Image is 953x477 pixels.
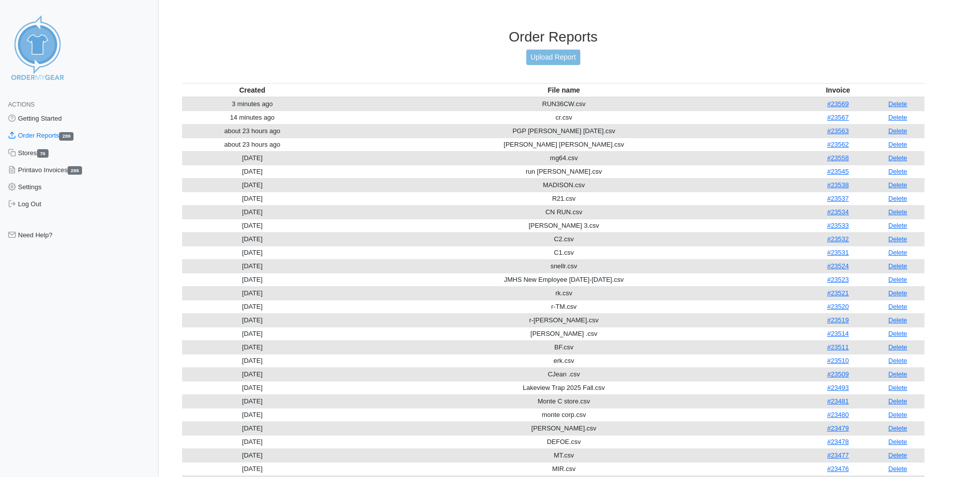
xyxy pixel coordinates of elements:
[182,313,323,327] td: [DATE]
[827,154,848,162] a: #23558
[37,149,49,158] span: 76
[182,408,323,421] td: [DATE]
[827,370,848,378] a: #23509
[888,303,907,310] a: Delete
[182,421,323,435] td: [DATE]
[182,29,925,46] h3: Order Reports
[888,330,907,337] a: Delete
[888,316,907,324] a: Delete
[323,97,805,111] td: RUN36CW.csv
[827,357,848,364] a: #23510
[323,394,805,408] td: Monte C store.csv
[888,343,907,351] a: Delete
[182,97,323,111] td: 3 minutes ago
[323,232,805,246] td: C2.csv
[182,435,323,448] td: [DATE]
[323,367,805,381] td: CJean .csv
[323,300,805,313] td: r-TM.csv
[323,448,805,462] td: MT.csv
[59,132,74,141] span: 289
[827,384,848,391] a: #23493
[827,411,848,418] a: #23480
[888,208,907,216] a: Delete
[827,262,848,270] a: #23524
[827,316,848,324] a: #23519
[182,192,323,205] td: [DATE]
[827,100,848,108] a: #23569
[182,327,323,340] td: [DATE]
[888,384,907,391] a: Delete
[323,246,805,259] td: C1.csv
[323,205,805,219] td: CN RUN.csv
[827,127,848,135] a: #23563
[888,276,907,283] a: Delete
[323,273,805,286] td: JMHS New Employee [DATE]-[DATE].csv
[182,138,323,151] td: about 23 hours ago
[323,408,805,421] td: monte corp.csv
[888,262,907,270] a: Delete
[182,232,323,246] td: [DATE]
[827,168,848,175] a: #23545
[323,381,805,394] td: Lakeview Trap 2025 Fall.csv
[827,397,848,405] a: #23481
[182,246,323,259] td: [DATE]
[182,448,323,462] td: [DATE]
[323,435,805,448] td: DEFOE.csv
[888,370,907,378] a: Delete
[182,124,323,138] td: about 23 hours ago
[8,101,35,108] span: Actions
[827,451,848,459] a: #23477
[323,124,805,138] td: PGP [PERSON_NAME] [DATE].csv
[323,354,805,367] td: erk.csv
[827,276,848,283] a: #23523
[323,259,805,273] td: snellr.csv
[68,166,82,175] span: 288
[888,168,907,175] a: Delete
[888,235,907,243] a: Delete
[888,141,907,148] a: Delete
[888,465,907,472] a: Delete
[323,165,805,178] td: run [PERSON_NAME].csv
[182,111,323,124] td: 14 minutes ago
[827,330,848,337] a: #23514
[182,205,323,219] td: [DATE]
[182,259,323,273] td: [DATE]
[888,100,907,108] a: Delete
[888,195,907,202] a: Delete
[827,235,848,243] a: #23532
[827,465,848,472] a: #23476
[888,424,907,432] a: Delete
[888,438,907,445] a: Delete
[182,367,323,381] td: [DATE]
[827,343,848,351] a: #23511
[526,50,580,65] a: Upload Report
[888,451,907,459] a: Delete
[323,462,805,475] td: MIR.csv
[888,222,907,229] a: Delete
[888,181,907,189] a: Delete
[182,178,323,192] td: [DATE]
[827,222,848,229] a: #23533
[182,354,323,367] td: [DATE]
[827,289,848,297] a: #23521
[182,273,323,286] td: [DATE]
[888,397,907,405] a: Delete
[888,154,907,162] a: Delete
[888,289,907,297] a: Delete
[323,313,805,327] td: r-[PERSON_NAME].csv
[827,208,848,216] a: #23534
[182,165,323,178] td: [DATE]
[888,411,907,418] a: Delete
[323,138,805,151] td: [PERSON_NAME] [PERSON_NAME].csv
[182,300,323,313] td: [DATE]
[827,195,848,202] a: #23537
[323,219,805,232] td: [PERSON_NAME] 3.csv
[323,327,805,340] td: [PERSON_NAME] .csv
[182,151,323,165] td: [DATE]
[827,424,848,432] a: #23479
[827,249,848,256] a: #23531
[827,303,848,310] a: #23520
[182,462,323,475] td: [DATE]
[888,114,907,121] a: Delete
[323,192,805,205] td: R21.csv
